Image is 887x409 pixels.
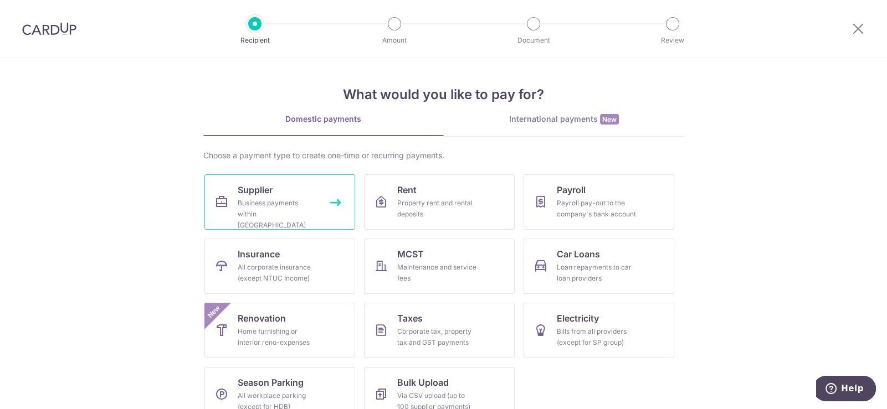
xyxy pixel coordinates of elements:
[557,247,600,261] span: Car Loans
[364,303,515,358] a: TaxesCorporate tax, property tax and GST payments
[397,198,477,220] div: Property rent and rental deposits
[397,262,477,284] div: Maintenance and service fees
[364,174,515,230] a: RentProperty rent and rental deposits
[204,303,223,321] span: New
[238,198,317,231] div: Business payments within [GEOGRAPHIC_DATA]
[557,198,637,220] div: Payroll pay-out to the company's bank account
[557,183,586,196] span: Payroll
[524,239,674,294] a: Car LoansLoan repayments to car loan providers
[353,35,435,46] p: Amount
[238,247,280,261] span: Insurance
[204,239,355,294] a: InsuranceAll corporate insurance (except NTUC Income)
[816,376,876,403] iframe: Opens a widget where you can find more information
[524,303,674,358] a: ElectricityBills from all providers (except for SP group)
[444,113,684,125] div: International payments
[600,114,619,125] span: New
[238,262,317,284] div: All corporate insurance (except NTUC Income)
[214,35,296,46] p: Recipient
[204,303,355,358] a: RenovationHome furnishing or interior reno-expensesNew
[238,376,304,389] span: Season Parking
[557,326,637,348] div: Bills from all providers (except for SP group)
[238,312,286,325] span: Renovation
[397,183,417,196] span: Rent
[203,85,684,105] h4: What would you like to pay for?
[397,326,477,348] div: Corporate tax, property tax and GST payments
[203,113,444,125] div: Domestic payments
[203,150,684,161] div: Choose a payment type to create one-time or recurring payments.
[204,174,355,230] a: SupplierBusiness payments within [GEOGRAPHIC_DATA]
[524,174,674,230] a: PayrollPayroll pay-out to the company's bank account
[557,262,637,284] div: Loan repayments to car loan providers
[557,312,599,325] span: Electricity
[397,247,424,261] span: MCST
[22,22,76,35] img: CardUp
[397,376,449,389] span: Bulk Upload
[493,35,575,46] p: Document
[25,8,48,18] span: Help
[364,239,515,294] a: MCSTMaintenance and service fees
[238,326,317,348] div: Home furnishing or interior reno-expenses
[397,312,423,325] span: Taxes
[238,183,273,196] span: Supplier
[632,35,714,46] p: Review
